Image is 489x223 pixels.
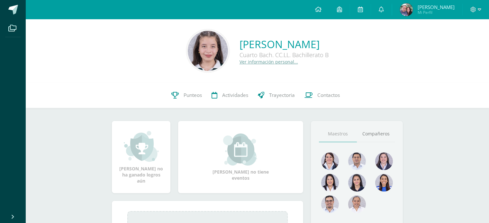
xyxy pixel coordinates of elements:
a: Punteos [167,82,207,108]
a: [PERSON_NAME] [240,37,329,51]
img: event_small.png [223,133,258,166]
span: [PERSON_NAME] [418,4,455,10]
a: Contactos [300,82,345,108]
a: Ver información personal... [240,59,298,65]
img: c3579e79d07ed16708d7cededde04bff.png [375,152,393,170]
a: Compañeros [357,126,395,142]
a: Actividades [207,82,253,108]
img: d869f4b24ccbd30dc0e31b0593f8f022.png [348,195,366,213]
a: Maestros [319,126,357,142]
img: 5b1461e84b32f3e9a12355c7ee942746.png [321,152,339,170]
span: Punteos [184,92,202,99]
img: a5c04a697988ad129bdf05b8f922df21.png [375,174,393,192]
span: Trayectoria [269,92,295,99]
img: 0580b9beee8b50b4e2a2441e05bb36d6.png [321,174,339,192]
div: [PERSON_NAME] no ha ganado logros aún [118,130,164,184]
a: Trayectoria [253,82,300,108]
img: 9a0812c6f881ddad7942b4244ed4a083.png [348,152,366,170]
div: Cuarto Bach. CC.LL. Bachillerato B [240,51,329,59]
img: c717c6dd901b269d3ae6ea341d867eaf.png [321,195,339,213]
div: [PERSON_NAME] no tiene eventos [209,133,273,181]
span: Contactos [317,92,340,99]
span: Mi Perfil [418,10,455,15]
img: d7e5c2396c5f3fa28fb3fdc28ee4ddbd.png [188,31,228,71]
img: achievement_small.png [124,130,159,162]
img: 6bc5668d4199ea03c0854e21131151f7.png [348,174,366,192]
span: Actividades [222,92,248,99]
img: b381bdac4676c95086dea37a46e4db4c.png [400,3,413,16]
